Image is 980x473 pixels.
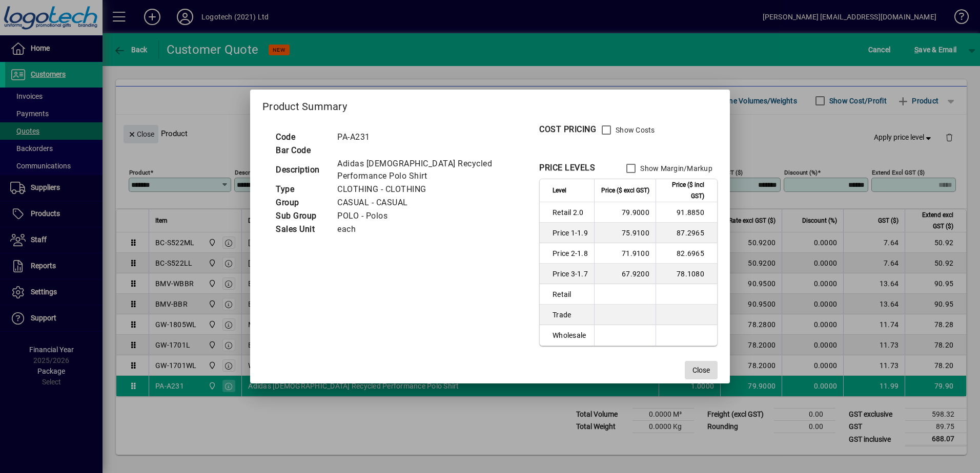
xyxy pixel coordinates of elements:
[553,269,588,279] span: Price 3-1.7
[553,330,588,340] span: Wholesale
[594,223,656,243] td: 75.9100
[662,179,704,202] span: Price ($ incl GST)
[539,123,596,136] div: COST PRICING
[685,361,718,379] button: Close
[594,243,656,264] td: 71.9100
[553,207,588,218] span: Retail 2.0
[332,196,519,209] td: CASUAL - CASUAL
[332,131,519,144] td: PA-A231
[332,157,519,183] td: Adidas [DEMOGRAPHIC_DATA] Recycled Performance Polo Shirt
[271,157,332,183] td: Description
[553,185,566,196] span: Level
[332,183,519,196] td: CLOTHING - CLOTHING
[332,209,519,223] td: POLO - Polos
[271,144,332,157] td: Bar Code
[332,223,519,236] td: each
[271,209,332,223] td: Sub Group
[601,185,649,196] span: Price ($ excl GST)
[539,162,595,174] div: PRICE LEVELS
[594,202,656,223] td: 79.9000
[271,183,332,196] td: Type
[692,365,710,376] span: Close
[656,223,717,243] td: 87.2965
[594,264,656,284] td: 67.9200
[553,289,588,299] span: Retail
[656,243,717,264] td: 82.6965
[271,131,332,144] td: Code
[656,264,717,284] td: 78.1080
[614,125,655,135] label: Show Costs
[638,163,712,174] label: Show Margin/Markup
[553,248,588,259] span: Price 2-1.8
[271,223,332,236] td: Sales Unit
[553,228,588,238] span: Price 1-1.9
[553,310,588,320] span: Trade
[656,202,717,223] td: 91.8850
[271,196,332,209] td: Group
[250,90,730,119] h2: Product Summary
